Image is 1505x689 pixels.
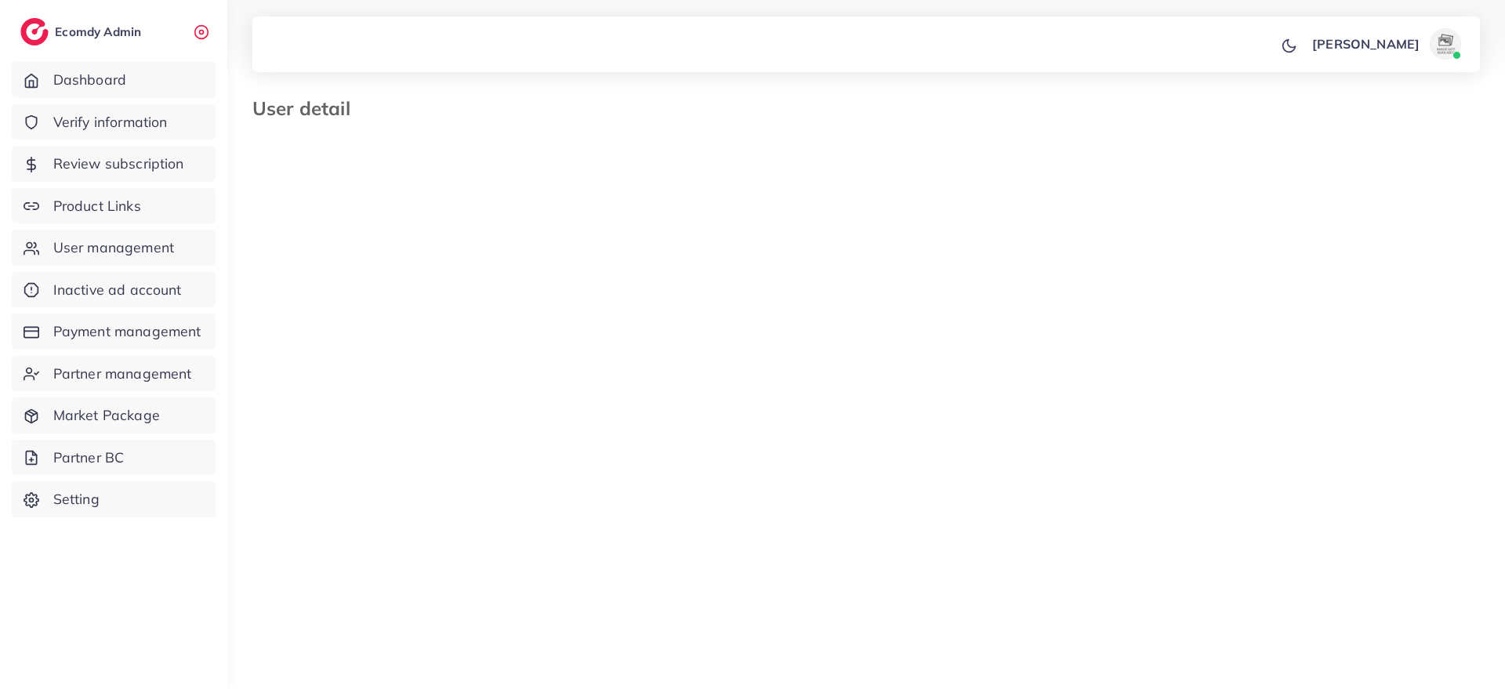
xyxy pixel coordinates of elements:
[1312,34,1420,53] p: [PERSON_NAME]
[53,196,141,216] span: Product Links
[53,70,126,90] span: Dashboard
[20,18,145,45] a: logoEcomdy Admin
[12,146,216,182] a: Review subscription
[53,489,100,509] span: Setting
[53,238,174,258] span: User management
[1304,28,1467,60] a: [PERSON_NAME]avatar
[12,104,216,140] a: Verify information
[12,62,216,98] a: Dashboard
[12,356,216,392] a: Partner management
[1430,28,1461,60] img: avatar
[20,18,49,45] img: logo
[53,448,125,468] span: Partner BC
[12,397,216,433] a: Market Package
[53,364,192,384] span: Partner management
[12,481,216,517] a: Setting
[53,112,168,132] span: Verify information
[12,314,216,350] a: Payment management
[53,280,182,300] span: Inactive ad account
[55,24,145,39] h2: Ecomdy Admin
[12,272,216,308] a: Inactive ad account
[53,321,201,342] span: Payment management
[252,97,363,120] h3: User detail
[12,188,216,224] a: Product Links
[53,154,184,174] span: Review subscription
[53,405,160,426] span: Market Package
[12,440,216,476] a: Partner BC
[12,230,216,266] a: User management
